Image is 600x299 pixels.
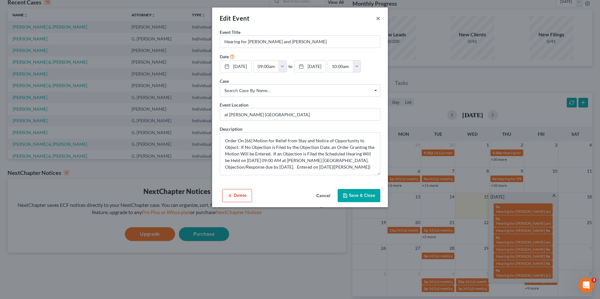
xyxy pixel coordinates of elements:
[220,108,380,120] input: Enter location...
[592,278,597,283] span: 3
[254,60,279,72] input: -- : --
[220,84,380,97] span: Select box activate
[579,278,594,293] iframe: Intercom live chat
[220,36,380,48] input: Enter event name...
[220,60,251,72] a: [DATE]
[220,29,240,35] span: Event Title
[220,53,229,60] label: Date
[222,189,252,202] button: Delete
[328,60,353,72] input: -- : --
[294,60,326,72] a: [DATE]
[288,63,292,70] label: to
[220,14,249,22] span: Edit Event
[220,78,229,84] label: Case
[311,190,335,202] button: Cancel
[220,126,243,132] label: Description
[220,102,249,108] label: Event Location
[376,14,380,22] button: ×
[224,87,376,94] span: Search case by name...
[338,189,380,202] button: Save & Close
